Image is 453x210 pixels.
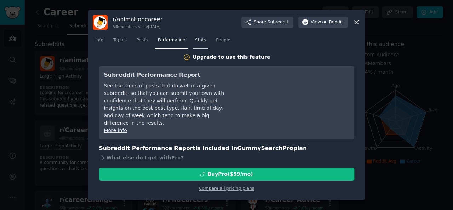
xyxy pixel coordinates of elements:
span: Stats [195,37,206,44]
a: Compare all pricing plans [199,186,254,191]
iframe: YouTube video player [243,71,349,124]
span: People [216,37,230,44]
a: Topics [111,35,129,49]
span: Share [254,19,288,25]
button: ShareSubreddit [241,17,293,28]
span: Subreddit [268,19,288,25]
a: People [213,35,233,49]
a: More info [104,127,127,133]
span: Topics [113,37,126,44]
a: Posts [134,35,150,49]
div: Upgrade to use this feature [193,53,270,61]
div: Buy Pro ($ 59 /mo ) [208,170,253,178]
h3: Subreddit Performance Report [104,71,233,80]
div: What else do I get with Pro ? [99,153,354,163]
h3: r/ animationcareer [113,16,162,23]
span: GummySearch Pro [237,145,293,152]
span: Posts [136,37,148,44]
a: Info [93,35,106,49]
div: See the kinds of posts that do well in a given subreddit, so that you can submit your own with co... [104,82,233,127]
button: Viewon Reddit [298,17,348,28]
span: View [311,19,343,25]
a: Performance [155,35,188,49]
a: Stats [193,35,208,49]
img: animationcareer [93,15,108,30]
button: BuyPro($59/mo) [99,168,354,181]
span: on Reddit [322,19,343,25]
div: 63k members since [DATE] [113,24,162,29]
span: Performance [157,37,185,44]
h3: Subreddit Performance Report is included in plan [99,144,354,153]
span: Info [95,37,103,44]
